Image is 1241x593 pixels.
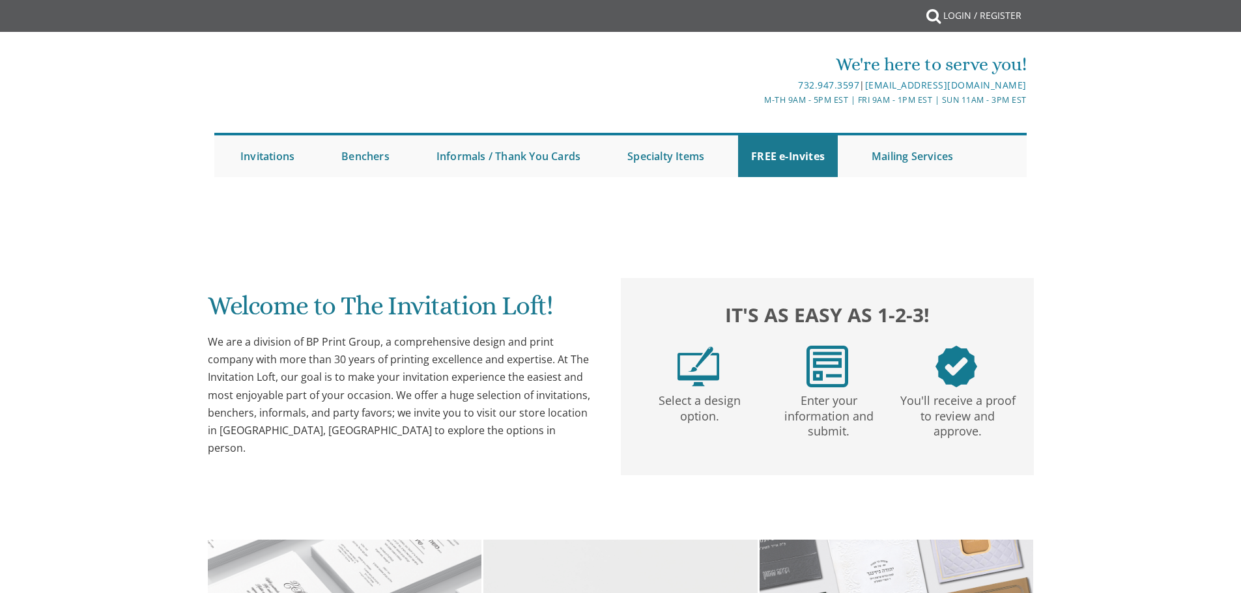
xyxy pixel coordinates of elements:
h1: Welcome to The Invitation Loft! [208,292,595,330]
a: Invitations [227,135,307,177]
div: We're here to serve you! [486,51,1027,77]
a: Benchers [328,135,403,177]
div: M-Th 9am - 5pm EST | Fri 9am - 1pm EST | Sun 11am - 3pm EST [486,93,1027,107]
h2: It's as easy as 1-2-3! [634,300,1021,329]
div: | [486,77,1027,93]
a: [EMAIL_ADDRESS][DOMAIN_NAME] [865,79,1027,91]
a: 732.947.3597 [798,79,859,91]
a: Specialty Items [614,135,717,177]
p: You'll receive a proof to review and approve. [896,387,1020,439]
a: Informals / Thank You Cards [423,135,593,177]
a: Mailing Services [859,135,966,177]
p: Select a design option. [638,387,762,424]
img: step3.png [935,346,977,387]
div: We are a division of BP Print Group, a comprehensive design and print company with more than 30 y... [208,333,595,457]
img: step2.png [806,346,848,387]
p: Enter your information and submit. [767,387,891,439]
img: step1.png [678,346,719,387]
a: FREE e-Invites [738,135,838,177]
